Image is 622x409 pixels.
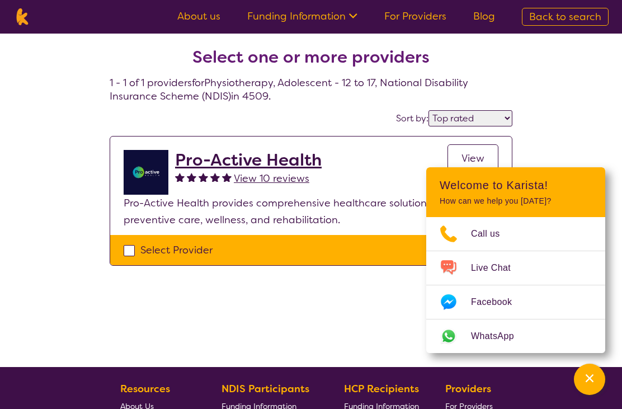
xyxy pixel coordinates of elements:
img: jdgr5huzsaqxc1wfufya.png [124,150,168,195]
b: NDIS Participants [222,382,309,396]
label: Sort by: [396,112,428,124]
h2: Welcome to Karista! [440,178,592,192]
button: Channel Menu [574,364,605,395]
span: View 10 reviews [234,172,309,185]
a: Blog [473,10,495,23]
img: fullstar [199,172,208,182]
div: Channel Menu [426,167,605,353]
span: WhatsApp [471,328,527,345]
a: Funding Information [247,10,357,23]
span: View [461,152,484,165]
img: fullstar [175,172,185,182]
b: Providers [445,382,491,396]
b: HCP Recipients [344,382,419,396]
img: fullstar [210,172,220,182]
span: Back to search [529,10,601,23]
b: Resources [120,382,170,396]
a: Web link opens in a new tab. [426,319,605,353]
img: fullstar [222,172,232,182]
a: View 10 reviews [234,170,309,187]
p: How can we help you [DATE]? [440,196,592,206]
span: Facebook [471,294,525,311]
h4: 1 - 1 of 1 providers for Physiotherapy , Adolescent - 12 to 17 , National Disability Insurance Sc... [110,20,512,103]
span: Live Chat [471,260,524,276]
ul: Choose channel [426,217,605,353]
img: Karista logo [13,8,31,25]
span: Call us [471,225,513,242]
a: Back to search [522,8,609,26]
h2: Select one or more providers [192,47,430,67]
a: Pro-Active Health [175,150,322,170]
a: View [447,144,498,172]
img: fullstar [187,172,196,182]
a: For Providers [384,10,446,23]
a: About us [177,10,220,23]
p: Pro-Active Health provides comprehensive healthcare solutions focused on preventive care, wellnes... [124,195,498,228]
